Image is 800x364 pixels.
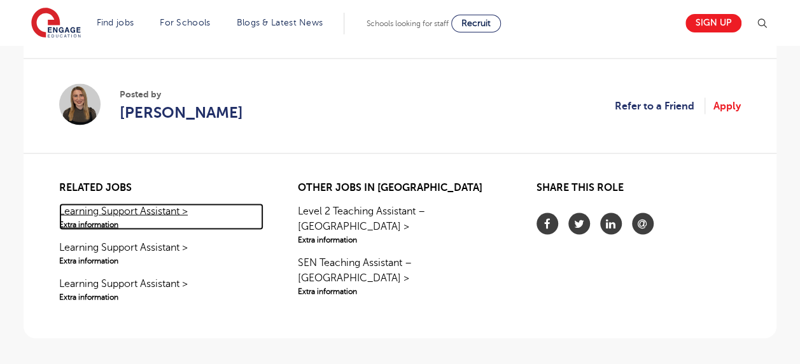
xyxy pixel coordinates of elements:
h2: Share this role [537,181,741,200]
a: Level 2 Teaching Assistant – [GEOGRAPHIC_DATA] >Extra information [298,203,502,245]
a: Sign up [685,14,741,32]
a: Apply [713,97,741,114]
a: Refer to a Friend [615,97,705,114]
a: For Schools [160,18,210,27]
span: Extra information [298,285,502,297]
a: Learning Support Assistant >Extra information [59,239,263,266]
a: Find jobs [97,18,134,27]
h2: Related jobs [59,181,263,193]
a: SEN Teaching Assistant – [GEOGRAPHIC_DATA] >Extra information [298,255,502,297]
a: Recruit [451,15,501,32]
a: Learning Support Assistant >Extra information [59,203,263,230]
span: Schools looking for staff [367,19,449,28]
a: [PERSON_NAME] [120,101,243,123]
span: Posted by [120,87,243,101]
span: Extra information [59,255,263,266]
h2: Other jobs in [GEOGRAPHIC_DATA] [298,181,502,193]
img: Engage Education [31,8,81,39]
a: Learning Support Assistant >Extra information [59,276,263,302]
span: Extra information [59,291,263,302]
span: Extra information [298,234,502,245]
span: Recruit [461,18,491,28]
a: Blogs & Latest News [237,18,323,27]
span: Extra information [59,218,263,230]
